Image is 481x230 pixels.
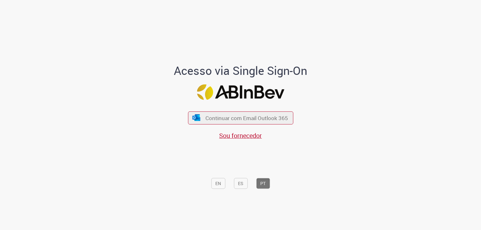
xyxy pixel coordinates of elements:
[234,178,248,189] button: ES
[219,131,262,140] a: Sou fornecedor
[188,111,293,124] button: ícone Azure/Microsoft 360 Continuar com Email Outlook 365
[192,114,201,121] img: ícone Azure/Microsoft 360
[152,64,329,77] h1: Acesso via Single Sign-On
[205,114,288,122] span: Continuar com Email Outlook 365
[211,178,225,189] button: EN
[197,84,284,100] img: Logo ABInBev
[256,178,270,189] button: PT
